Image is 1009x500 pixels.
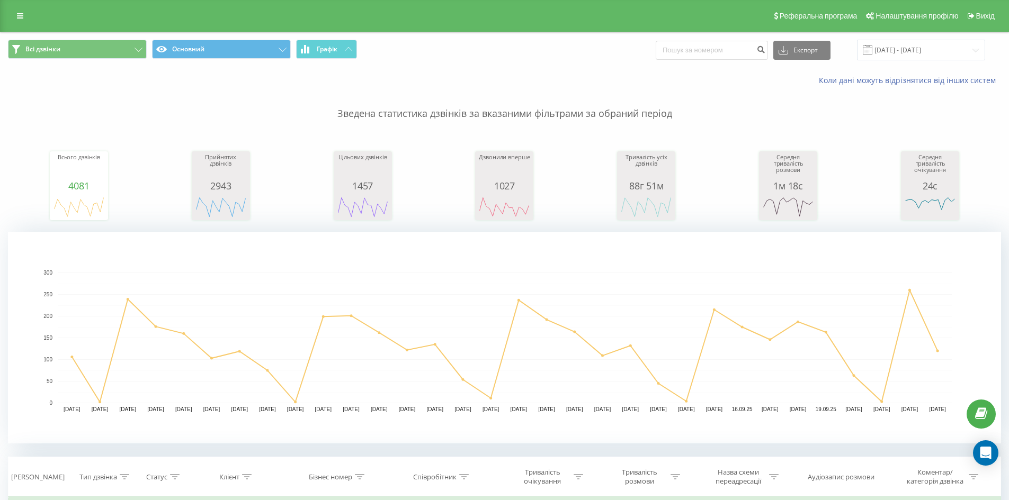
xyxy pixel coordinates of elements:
div: Середня тривалість розмови [762,154,815,180]
div: [PERSON_NAME] [11,472,65,481]
text: [DATE] [845,406,862,412]
a: Коли дані можуть відрізнятися вiд інших систем [819,75,1001,85]
div: Цільових дзвінків [336,154,389,180]
span: Всі дзвінки [25,45,60,53]
text: [DATE] [287,406,304,412]
svg: A chart. [478,191,531,223]
text: [DATE] [454,406,471,412]
text: 50 [47,378,53,384]
div: Назва схеми переадресації [710,468,766,486]
text: [DATE] [594,406,611,412]
button: Основний [152,40,291,59]
text: [DATE] [566,406,583,412]
text: [DATE] [343,406,360,412]
div: Всього дзвінків [52,154,105,180]
text: [DATE] [678,406,695,412]
div: 4081 [52,180,105,191]
text: 150 [43,335,52,341]
div: Середня тривалість очікування [904,154,957,180]
text: 19.09.25 [816,406,836,412]
text: [DATE] [147,406,164,412]
div: 1м 18с [762,180,815,191]
span: Вихід [976,12,995,20]
svg: A chart. [620,191,673,223]
text: [DATE] [706,406,723,412]
div: Тип дзвінка [79,472,117,481]
svg: A chart. [336,191,389,223]
span: Налаштування профілю [876,12,958,20]
text: 200 [43,313,52,319]
svg: A chart. [52,191,105,223]
text: [DATE] [901,406,918,412]
text: [DATE] [622,406,639,412]
svg: A chart. [904,191,957,223]
text: [DATE] [175,406,192,412]
svg: A chart. [194,191,247,223]
div: Тривалість розмови [611,468,668,486]
span: Реферальна програма [780,12,858,20]
div: 88г 51м [620,180,673,191]
text: [DATE] [371,406,388,412]
button: Всі дзвінки [8,40,147,59]
svg: A chart. [762,191,815,223]
text: [DATE] [762,406,779,412]
span: Графік [317,46,337,53]
div: 24с [904,180,957,191]
text: [DATE] [538,406,555,412]
button: Експорт [773,41,831,60]
text: 250 [43,292,52,297]
text: [DATE] [483,406,499,412]
div: Аудіозапис розмови [808,472,874,481]
div: 1027 [478,180,531,191]
div: Тривалість очікування [514,468,571,486]
text: [DATE] [790,406,807,412]
input: Пошук за номером [656,41,768,60]
button: Графік [296,40,357,59]
text: [DATE] [259,406,276,412]
div: Тривалість усіх дзвінків [620,154,673,180]
svg: A chart. [8,232,1001,443]
text: [DATE] [511,406,528,412]
div: Статус [146,472,167,481]
div: Бізнес номер [309,472,352,481]
div: Open Intercom Messenger [973,440,998,466]
text: [DATE] [929,406,946,412]
div: 2943 [194,180,247,191]
text: 16.09.25 [732,406,753,412]
text: [DATE] [120,406,137,412]
text: 0 [49,400,52,406]
text: [DATE] [650,406,667,412]
text: [DATE] [315,406,332,412]
div: Співробітник [413,472,457,481]
text: [DATE] [426,406,443,412]
div: Прийнятих дзвінків [194,154,247,180]
div: Дзвонили вперше [478,154,531,180]
text: [DATE] [92,406,109,412]
div: Коментар/категорія дзвінка [904,468,966,486]
text: 100 [43,357,52,362]
text: [DATE] [203,406,220,412]
text: 300 [43,270,52,276]
text: [DATE] [231,406,248,412]
text: [DATE] [399,406,416,412]
text: [DATE] [873,406,890,412]
div: 1457 [336,180,389,191]
text: [DATE] [64,406,81,412]
div: Клієнт [219,472,239,481]
p: Зведена статистика дзвінків за вказаними фільтрами за обраний період [8,86,1001,121]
